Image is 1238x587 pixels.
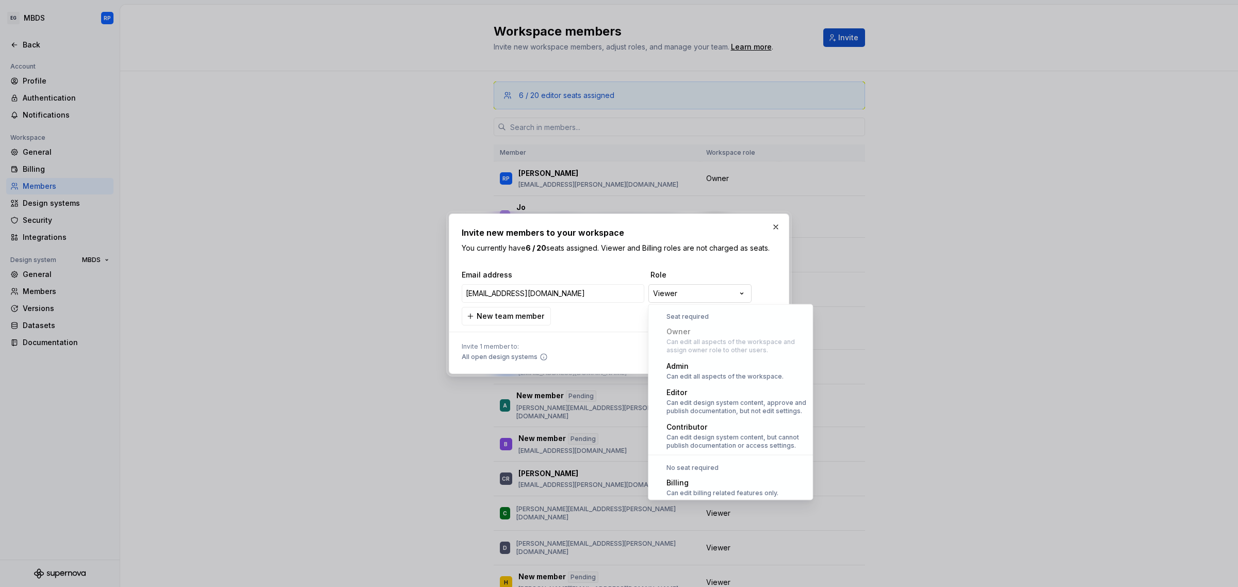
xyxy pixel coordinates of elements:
span: Owner [666,327,690,336]
span: Admin [666,362,689,370]
div: No seat required [650,464,811,472]
div: Can edit design system content, approve and publish documentation, but not edit settings. [666,399,807,415]
span: Contributor [666,422,707,431]
div: Can edit billing related features only. [666,489,778,497]
span: Editor [666,388,687,397]
div: Can edit design system content, but cannot publish documentation or access settings. [666,433,807,450]
div: Seat required [650,313,811,321]
span: Billing [666,478,689,487]
div: Can edit all aspects of the workspace. [666,372,784,381]
div: Can edit all aspects of the workspace and assign owner role to other users. [666,338,807,354]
